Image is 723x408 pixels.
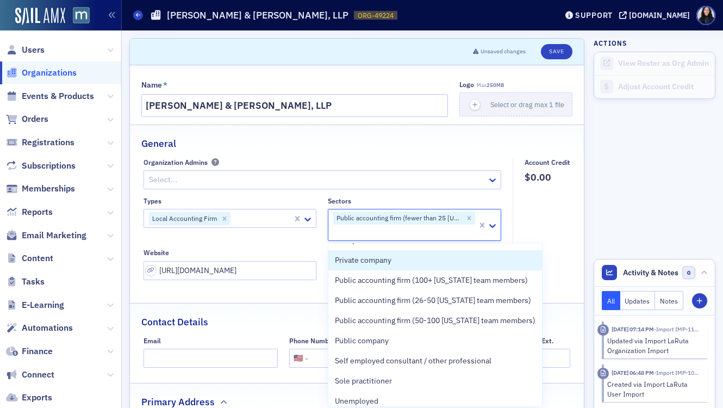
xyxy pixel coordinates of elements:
[6,183,75,195] a: Memberships
[22,252,53,264] span: Content
[219,212,230,225] div: Remove Local Accounting Firm
[73,7,90,24] img: SailAMX
[335,395,378,407] span: Unemployed
[22,183,75,195] span: Memberships
[22,276,45,288] span: Tasks
[149,212,219,225] div: Local Accounting Firm
[607,336,700,356] div: Updated via Import LaRuta Organization Import
[696,6,715,25] span: Profile
[487,82,504,89] span: 250MB
[333,212,463,225] div: Public accounting firm (fewer than 25 [US_STATE] team members)
[15,8,65,25] img: SailAMX
[167,9,348,22] h1: [PERSON_NAME] & [PERSON_NAME], LLP
[144,337,161,345] div: Email
[525,158,570,166] div: Account Credit
[294,353,303,364] div: 🇺🇸
[141,137,176,151] h2: General
[6,206,53,218] a: Reports
[654,325,701,333] span: Import IMP-1199
[335,355,491,367] span: Self employed consultant / other professional
[612,325,654,333] time: 3/31/2023 07:14 PM
[6,90,94,102] a: Events & Products
[335,295,531,306] span: Public accounting firm (26-50 [US_STATE] team members)
[335,315,535,326] span: Public accounting firm (50-100 [US_STATE] team members)
[22,67,77,79] span: Organizations
[22,322,73,334] span: Automations
[612,369,654,376] time: 3/31/2023 06:48 PM
[525,170,570,184] span: $0.00
[607,379,700,399] div: Created via Import LaRuta User Import
[6,299,64,311] a: E-Learning
[6,44,45,56] a: Users
[335,275,528,286] span: Public accounting firm (100+ [US_STATE] team members)
[597,324,609,336] div: Imported Activity
[358,11,394,20] span: ORG-49224
[22,230,86,242] span: Email Marketing
[335,335,389,347] span: Public company
[6,276,45,288] a: Tasks
[575,10,613,20] div: Support
[141,315,208,329] h2: Contact Details
[22,113,48,125] span: Orders
[6,345,53,357] a: Finance
[682,266,696,280] span: 0
[654,369,701,376] span: Import IMP-1071
[597,368,609,379] div: Imported Activity
[594,38,627,48] h4: Actions
[22,345,53,357] span: Finance
[6,392,52,404] a: Exports
[629,10,690,20] div: [DOMAIN_NAME]
[6,113,48,125] a: Orders
[594,75,715,98] a: Adjust Account Credit
[141,81,162,90] div: Name
[22,206,53,218] span: Reports
[6,160,76,172] a: Subscriptions
[144,197,161,205] div: Types
[335,255,391,266] span: Private company
[22,392,52,404] span: Exports
[6,137,74,149] a: Registrations
[144,249,169,257] div: Website
[22,90,94,102] span: Events & Products
[541,337,554,345] div: Ext.
[65,7,90,26] a: View Homepage
[459,92,572,116] button: Select or drag max 1 file
[541,44,572,59] button: Save
[6,230,86,242] a: Email Marketing
[618,82,709,92] div: Adjust Account Credit
[22,137,74,149] span: Registrations
[144,158,208,166] div: Organization Admins
[490,100,564,109] span: Select or drag max 1 file
[463,212,475,225] div: Remove Public accounting firm (fewer than 25 Maryland team members)
[623,267,678,279] span: Activity & Notes
[459,81,474,89] div: Logo
[477,82,504,89] span: Max
[6,322,73,334] a: Automations
[619,11,694,19] button: [DOMAIN_NAME]
[289,337,335,345] div: Phone Number
[655,291,683,310] button: Notes
[6,369,54,381] a: Connect
[328,197,351,205] div: Sectors
[22,160,76,172] span: Subscriptions
[6,67,77,79] a: Organizations
[22,299,64,311] span: E-Learning
[481,47,526,56] span: Unsaved changes
[6,252,53,264] a: Content
[22,369,54,381] span: Connect
[163,81,167,90] abbr: This field is required
[602,291,620,310] button: All
[335,375,392,387] span: Sole practitioner
[22,44,45,56] span: Users
[620,291,656,310] button: Updates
